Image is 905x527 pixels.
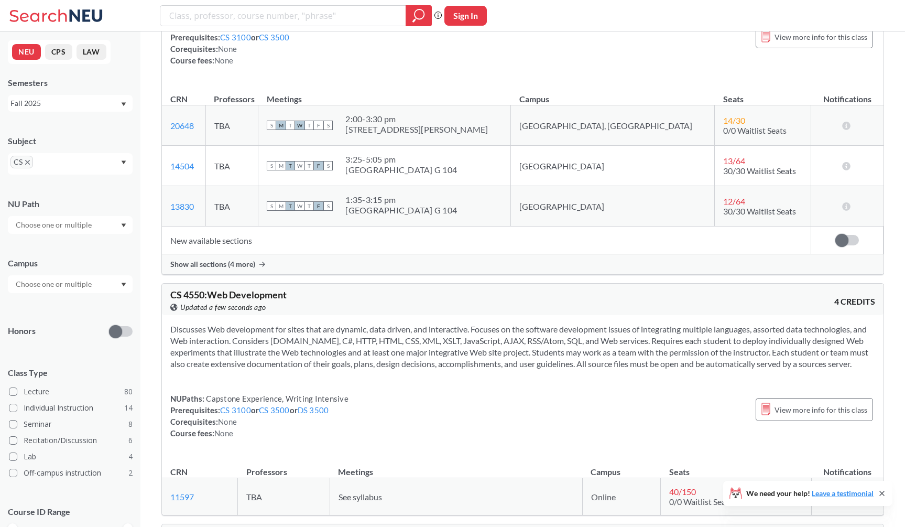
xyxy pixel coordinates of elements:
[582,456,660,478] th: Campus
[8,77,133,89] div: Semesters
[8,216,133,234] div: Dropdown arrow
[238,456,330,478] th: Professors
[170,324,875,370] section: Discusses Web development for sites that are dynamic, data driven, and interactive. Focuses on th...
[323,121,333,130] span: S
[25,160,30,165] svg: X to remove pill
[121,223,126,228] svg: Dropdown arrow
[511,83,715,105] th: Campus
[259,405,290,415] a: CS 3500
[412,8,425,23] svg: magnifying glass
[12,44,41,60] button: NEU
[214,56,233,65] span: None
[298,405,329,415] a: DS 3500
[9,417,133,431] label: Seminar
[124,386,133,397] span: 80
[128,418,133,430] span: 8
[8,325,36,337] p: Honors
[8,257,133,269] div: Campus
[8,153,133,175] div: CSX to remove pillDropdown arrow
[8,367,133,379] span: Class Type
[124,402,133,414] span: 14
[723,115,745,125] span: 14 / 30
[834,296,875,307] span: 4 CREDITS
[669,497,733,507] span: 0/0 Waitlist Seats
[511,146,715,186] td: [GEOGRAPHIC_DATA]
[220,405,251,415] a: CS 3100
[220,33,251,42] a: CS 3100
[775,403,867,416] span: View more info for this class
[286,121,295,130] span: T
[723,125,787,135] span: 0/0 Waitlist Seats
[170,20,348,66] div: NUPaths: Prerequisites: or Corequisites: Course fees:
[238,478,330,515] td: TBA
[8,275,133,293] div: Dropdown arrow
[205,105,258,146] td: TBA
[511,105,715,146] td: [GEOGRAPHIC_DATA], [GEOGRAPHIC_DATA]
[330,456,582,478] th: Meetings
[170,393,348,439] div: NUPaths: Prerequisites: or or Corequisites: Course fees:
[345,114,488,124] div: 2:00 - 3:30 pm
[121,102,126,106] svg: Dropdown arrow
[345,195,457,205] div: 1:35 - 3:15 pm
[259,33,290,42] a: CS 3500
[10,219,99,231] input: Choose one or multiple
[295,161,304,170] span: W
[8,506,133,518] p: Course ID Range
[218,44,237,53] span: None
[582,478,660,515] td: Online
[121,283,126,287] svg: Dropdown arrow
[205,146,258,186] td: TBA
[276,201,286,211] span: M
[723,166,796,176] span: 30/30 Waitlist Seats
[258,83,511,105] th: Meetings
[121,160,126,165] svg: Dropdown arrow
[8,135,133,147] div: Subject
[314,121,323,130] span: F
[286,161,295,170] span: T
[170,289,287,300] span: CS 4550 : Web Development
[276,121,286,130] span: M
[45,44,72,60] button: CPS
[276,161,286,170] span: M
[170,161,194,171] a: 14504
[204,394,348,403] span: Capstone Experience, Writing Intensive
[812,489,874,498] a: Leave a testimonial
[406,5,432,26] div: magnifying glass
[170,93,188,105] div: CRN
[9,385,133,399] label: Lecture
[162,254,884,274] div: Show all sections (4 more)
[323,161,333,170] span: S
[811,456,884,478] th: Notifications
[715,83,811,105] th: Seats
[345,165,457,175] div: [GEOGRAPHIC_DATA] G 104
[9,450,133,464] label: Lab
[723,206,796,216] span: 30/30 Waitlist Seats
[77,44,106,60] button: LAW
[214,428,233,438] span: None
[304,161,314,170] span: T
[304,201,314,211] span: T
[669,487,696,497] span: 40 / 150
[345,124,488,135] div: [STREET_ADDRESS][PERSON_NAME]
[295,121,304,130] span: W
[170,201,194,211] a: 13830
[775,30,867,44] span: View more info for this class
[304,121,314,130] span: T
[661,456,812,478] th: Seats
[128,467,133,479] span: 2
[10,98,120,109] div: Fall 2025
[8,198,133,210] div: NU Path
[180,302,266,313] span: Updated a few seconds ago
[746,490,874,497] span: We need your help!
[10,278,99,291] input: Choose one or multiple
[323,201,333,211] span: S
[170,492,194,502] a: 11597
[811,83,884,105] th: Notifications
[511,186,715,227] td: [GEOGRAPHIC_DATA]
[295,201,304,211] span: W
[205,186,258,227] td: TBA
[9,434,133,447] label: Recitation/Discussion
[205,83,258,105] th: Professors
[170,260,255,269] span: Show all sections (4 more)
[314,161,323,170] span: F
